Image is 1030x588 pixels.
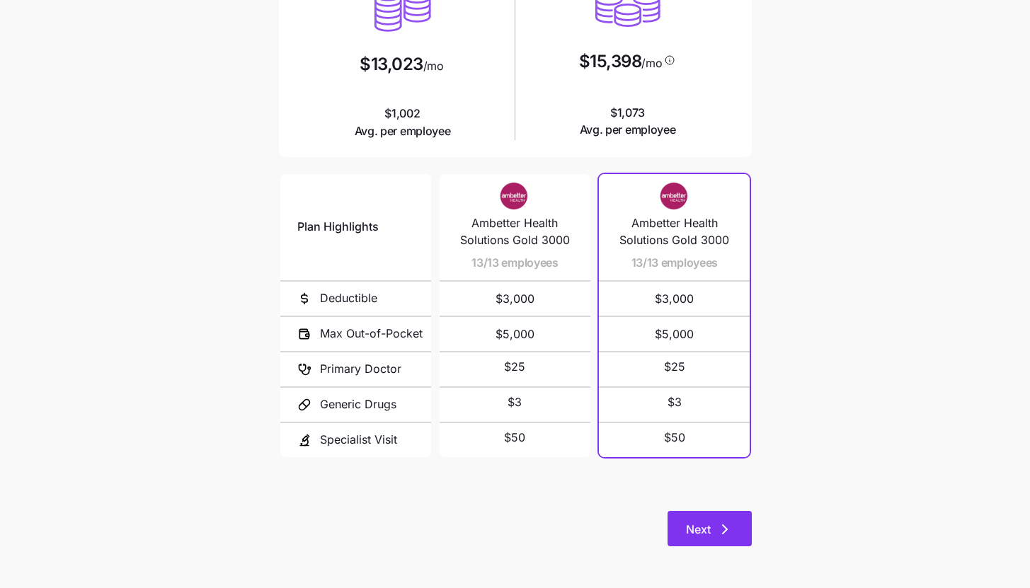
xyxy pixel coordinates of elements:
[580,104,676,139] span: $1,073
[504,358,525,376] span: $25
[504,429,525,446] span: $50
[646,183,703,209] img: Carrier
[355,122,451,140] span: Avg. per employee
[616,214,733,250] span: Ambetter Health Solutions Gold 3000
[668,511,752,546] button: Next
[486,183,543,209] img: Carrier
[320,396,396,413] span: Generic Drugs
[631,254,718,272] span: 13/13 employees
[457,317,573,351] span: $5,000
[580,121,676,139] span: Avg. per employee
[668,393,682,411] span: $3
[616,282,733,316] span: $3,000
[508,393,522,411] span: $3
[297,218,379,236] span: Plan Highlights
[320,325,423,342] span: Max Out-of-Pocket
[579,53,642,70] span: $15,398
[320,431,397,449] span: Specialist Visit
[664,429,685,446] span: $50
[355,105,451,140] span: $1,002
[616,317,733,351] span: $5,000
[423,60,444,71] span: /mo
[320,360,401,378] span: Primary Doctor
[360,56,423,73] span: $13,023
[457,282,573,316] span: $3,000
[664,358,685,376] span: $25
[641,57,662,69] span: /mo
[686,521,711,538] span: Next
[471,254,558,272] span: 13/13 employees
[457,214,573,250] span: Ambetter Health Solutions Gold 3000
[320,289,377,307] span: Deductible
